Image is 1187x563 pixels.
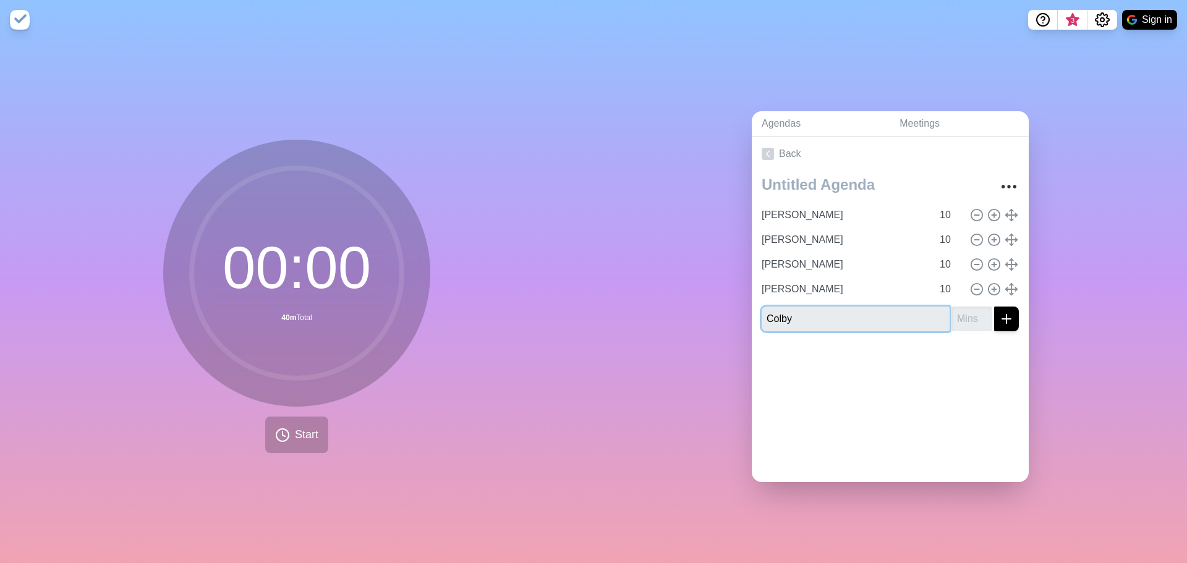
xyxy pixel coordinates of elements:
input: Name [757,252,932,277]
button: More [997,174,1021,199]
a: Agendas [752,111,890,137]
input: Mins [935,252,964,277]
input: Mins [935,203,964,227]
button: Help [1028,10,1058,30]
a: Meetings [890,111,1029,137]
input: Mins [952,307,992,331]
button: Settings [1087,10,1117,30]
button: Start [265,417,328,453]
span: Start [295,426,318,443]
span: 3 [1068,15,1078,25]
img: google logo [1127,15,1137,25]
button: What’s new [1058,10,1087,30]
button: Sign in [1122,10,1177,30]
input: Name [757,227,932,252]
input: Name [762,307,950,331]
img: timeblocks logo [10,10,30,30]
input: Mins [935,277,964,302]
input: Mins [935,227,964,252]
input: Name [757,277,932,302]
a: Back [752,137,1029,171]
input: Name [757,203,932,227]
